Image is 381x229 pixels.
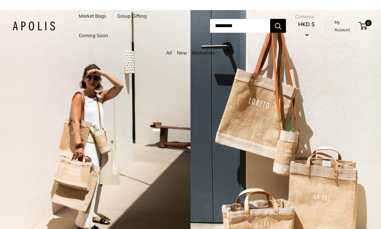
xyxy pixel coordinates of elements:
[295,19,318,39] button: HKD $
[298,21,315,27] span: HKD $
[270,19,286,33] button: Search
[166,50,172,56] a: All
[13,21,55,31] img: Apolis
[359,22,367,30] a: 0
[365,20,372,26] span: 0
[79,31,108,40] a: Coming Soon
[210,19,270,33] input: Search...
[177,50,187,56] a: New
[192,50,215,56] a: Bestsellers
[295,12,318,21] span: Currency
[79,12,106,20] a: Market Bags
[117,12,147,20] a: Group Gifting
[334,18,356,34] a: My Account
